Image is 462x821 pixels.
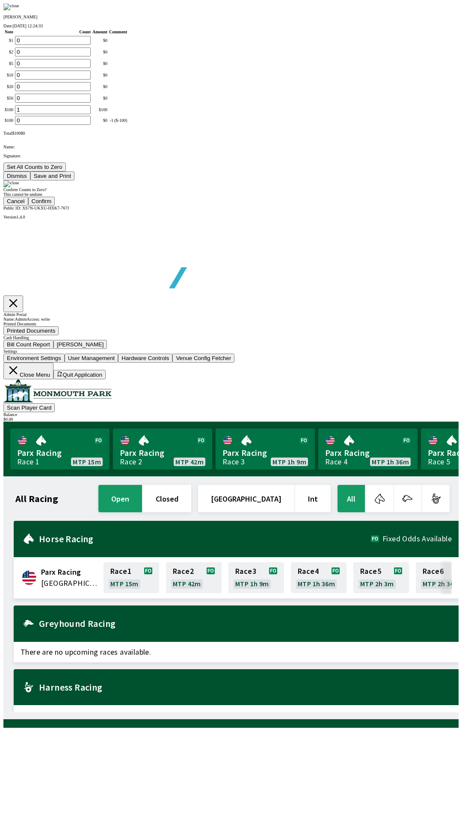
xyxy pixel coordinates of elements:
[423,580,460,587] span: MTP 2h 34m
[423,568,444,575] span: Race 6
[3,363,53,379] button: Close Menu
[10,428,110,470] a: Parx RacingRace 1MTP 15m
[338,485,365,512] button: All
[318,428,418,470] a: Parx RacingRace 4MTP 1h 36m
[12,131,21,136] span: $ 100
[216,428,315,470] a: Parx RacingRace 3MTP 1h 9m
[4,105,14,115] td: $ 100
[3,403,55,412] button: Scan Player Card
[118,354,172,363] button: Hardware Controls
[222,447,308,458] span: Parx Racing
[109,118,127,123] div: -1 ($-100)
[14,705,459,726] span: There are no upcoming races available.
[3,354,65,363] button: Environment Settings
[3,317,459,322] div: Name: Admin Access: write
[3,379,112,402] img: venue logo
[3,349,459,354] div: Settings
[3,3,19,10] img: close
[17,447,103,458] span: Parx Racing
[4,82,14,92] td: $ 20
[21,131,25,136] span: $ 0
[298,568,319,575] span: Race 4
[235,580,269,587] span: MTP 1h 9m
[173,580,201,587] span: MTP 42m
[92,29,108,35] th: Amount
[53,340,107,349] button: [PERSON_NAME]
[428,458,450,465] div: Race 5
[92,118,107,123] div: $ 0
[22,206,69,210] span: XS7N-UKXU-HXK7-767J
[3,162,66,171] button: Set All Counts to Zero
[291,562,346,593] a: Race4MTP 1h 36m
[120,458,142,465] div: Race 2
[3,326,59,335] button: Printed Documents
[39,620,452,627] h2: Greyhound Racing
[143,485,191,512] button: closed
[4,29,14,35] th: Note
[14,642,459,662] span: There are no upcoming races available.
[172,354,234,363] button: Venue Config Fetcher
[3,417,459,422] div: $ 0.00
[92,84,107,89] div: $ 0
[298,580,335,587] span: MTP 1h 36m
[360,568,381,575] span: Race 5
[3,335,459,340] div: Cash Handling
[175,458,204,465] span: MTP 42m
[3,131,459,136] div: Total
[3,322,459,326] div: Printed Documents
[3,24,459,28] div: Date:
[65,354,118,363] button: User Management
[15,29,91,35] th: Count
[92,61,107,66] div: $ 0
[166,562,222,593] a: Race2MTP 42m
[110,580,139,587] span: MTP 15m
[113,428,212,470] a: Parx RacingRace 2MTP 42m
[109,29,127,35] th: Comment
[3,412,459,417] div: Balance
[4,115,14,125] td: $ 100
[41,567,98,578] span: Parx Racing
[3,215,459,219] div: Version 1.4.0
[3,340,53,349] button: Bill Count Report
[3,180,19,187] img: close
[92,38,107,43] div: $ 0
[353,562,409,593] a: Race5MTP 2h 3m
[73,458,101,465] span: MTP 15m
[3,206,459,210] div: Public ID:
[92,107,107,112] div: $ 100
[39,684,452,691] h2: Harness Racing
[228,562,284,593] a: Race3MTP 1h 9m
[17,458,39,465] div: Race 1
[3,197,28,206] button: Cancel
[325,458,347,465] div: Race 4
[15,495,58,502] h1: All Racing
[222,458,245,465] div: Race 3
[92,96,107,100] div: $ 0
[360,580,394,587] span: MTP 2h 3m
[4,35,14,45] td: $ 1
[120,447,205,458] span: Parx Racing
[13,24,43,28] span: [DATE] 12:24:33
[98,485,142,512] button: open
[3,312,459,317] div: Admin Portal
[30,171,74,180] button: Save and Print
[198,485,294,512] button: [GEOGRAPHIC_DATA]
[4,93,14,103] td: $ 50
[41,578,98,589] span: United States
[53,370,106,379] button: Quit Application
[295,485,331,512] button: Int
[3,154,459,158] p: Signature:
[325,447,411,458] span: Parx Racing
[3,171,30,180] button: Dismiss
[372,458,409,465] span: MTP 1h 36m
[173,568,194,575] span: Race 2
[3,15,459,19] p: [PERSON_NAME]
[92,73,107,77] div: $ 0
[104,562,159,593] a: Race1MTP 15m
[4,70,14,80] td: $ 10
[28,197,55,206] button: Confirm
[235,568,256,575] span: Race 3
[4,59,14,68] td: $ 5
[382,535,452,542] span: Fixed Odds Available
[4,47,14,57] td: $ 2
